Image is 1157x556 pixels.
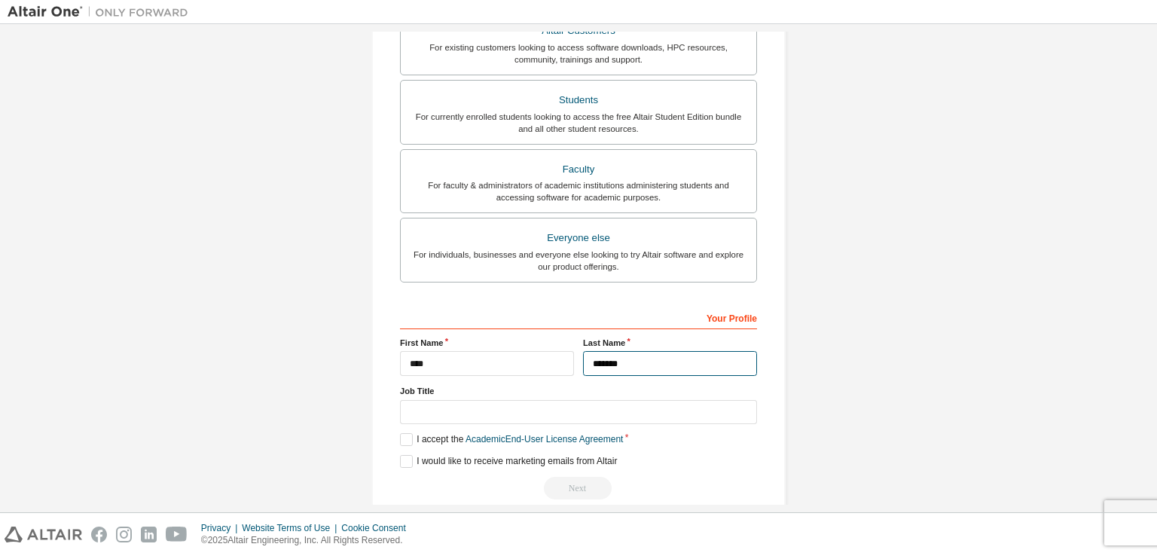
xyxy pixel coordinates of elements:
label: First Name [400,337,574,349]
a: Academic End-User License Agreement [466,434,623,444]
div: Privacy [201,522,242,534]
div: Students [410,90,747,111]
div: Your Profile [400,305,757,329]
img: instagram.svg [116,527,132,542]
img: altair_logo.svg [5,527,82,542]
img: Altair One [8,5,196,20]
img: linkedin.svg [141,527,157,542]
div: Faculty [410,159,747,180]
div: For faculty & administrators of academic institutions administering students and accessing softwa... [410,179,747,203]
label: I accept the [400,433,623,446]
img: youtube.svg [166,527,188,542]
label: I would like to receive marketing emails from Altair [400,455,617,468]
p: © 2025 Altair Engineering, Inc. All Rights Reserved. [201,534,415,547]
div: Read and acccept EULA to continue [400,477,757,499]
div: For currently enrolled students looking to access the free Altair Student Edition bundle and all ... [410,111,747,135]
div: Cookie Consent [341,522,414,534]
div: Everyone else [410,228,747,249]
div: For existing customers looking to access software downloads, HPC resources, community, trainings ... [410,41,747,66]
img: facebook.svg [91,527,107,542]
div: Website Terms of Use [242,522,341,534]
label: Job Title [400,385,757,397]
div: For individuals, businesses and everyone else looking to try Altair software and explore our prod... [410,249,747,273]
label: Last Name [583,337,757,349]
